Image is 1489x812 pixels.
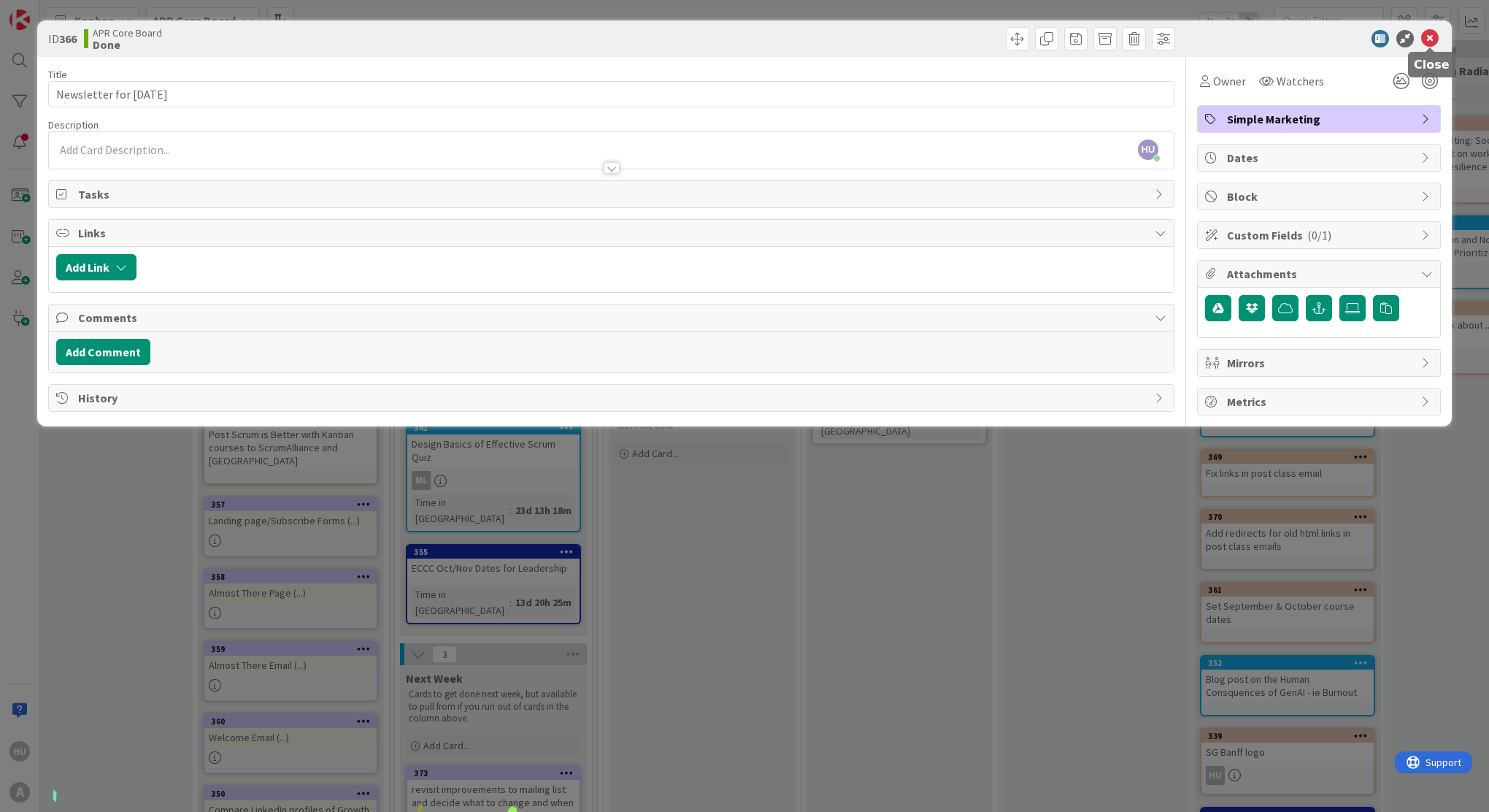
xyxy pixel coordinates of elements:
[1227,226,1414,244] span: Custom Fields
[78,185,1147,203] span: Tasks
[48,81,1174,107] input: type card name here...
[48,30,77,47] span: ID
[93,27,162,39] span: APR Core Board
[1414,58,1450,72] h5: Close
[78,309,1147,326] span: Comments
[1227,149,1414,166] span: Dates
[1307,228,1331,242] span: ( 0/1 )
[1227,265,1414,283] span: Attachments
[56,254,136,280] button: Add Link
[1277,72,1324,90] span: Watchers
[59,31,77,46] b: 366
[78,389,1147,407] span: History
[1227,354,1414,372] span: Mirrors
[78,224,1147,242] span: Links
[1227,188,1414,205] span: Block
[1213,72,1246,90] span: Owner
[93,39,162,50] b: Done
[48,68,67,81] label: Title
[56,339,150,365] button: Add Comment
[1138,139,1158,160] span: HU
[31,2,66,20] span: Support
[1227,393,1414,410] span: Metrics
[48,118,99,131] span: Description
[1227,110,1414,128] span: Simple Marketing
